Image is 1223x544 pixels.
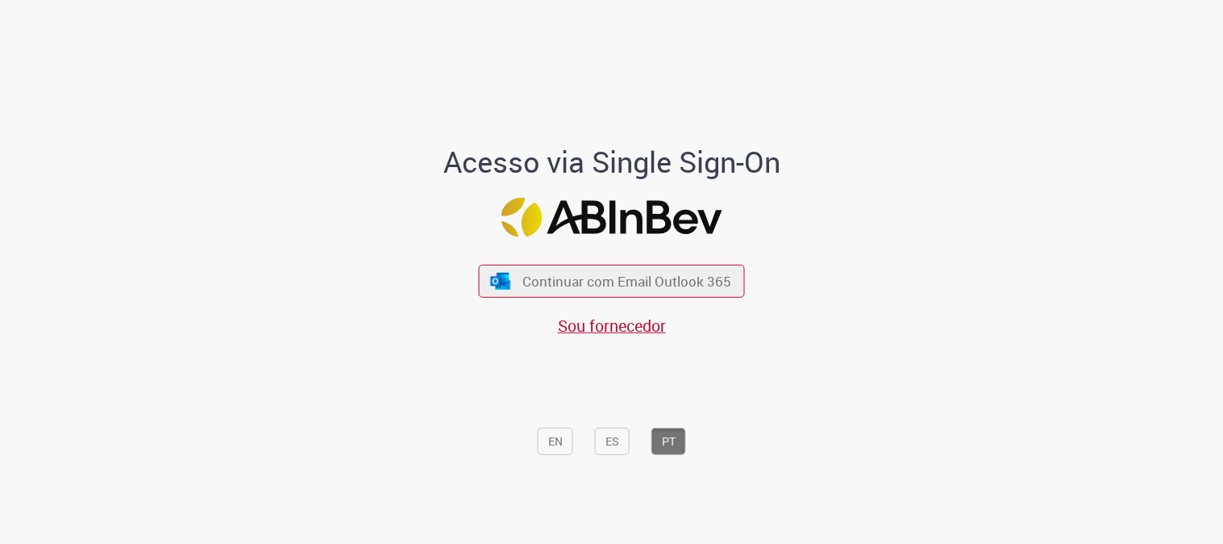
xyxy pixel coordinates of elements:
button: ícone Azure/Microsoft 360 Continuar com Email Outlook 365 [479,265,745,298]
img: Logo ABInBev [501,197,722,236]
button: ES [595,428,630,455]
img: ícone Azure/Microsoft 360 [489,272,511,289]
button: EN [538,428,573,455]
h1: Acesso via Single Sign-On [388,146,835,178]
span: Continuar com Email Outlook 365 [522,272,731,291]
a: Sou fornecedor [558,315,666,337]
button: PT [651,428,686,455]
